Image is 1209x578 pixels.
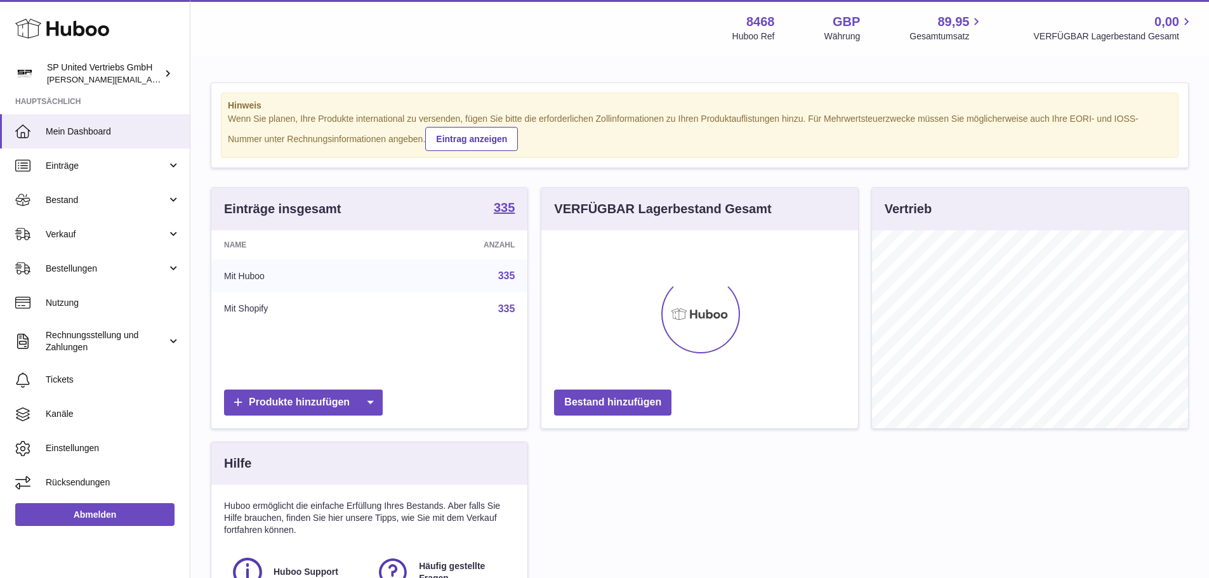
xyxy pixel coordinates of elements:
[909,13,984,43] a: 89,95 Gesamtumsatz
[885,200,932,218] h3: Vertrieb
[494,201,515,214] strong: 335
[385,230,527,259] th: Anzahl
[224,500,515,536] p: Huboo ermöglicht die einfache Erfüllung Ihres Bestands. Aber falls Sie Hilfe brauchen, finden Sie...
[47,62,161,86] div: SP United Vertriebs GmbH
[937,13,969,30] span: 89,95
[46,228,167,240] span: Verkauf
[46,263,167,275] span: Bestellungen
[46,297,180,309] span: Nutzung
[554,390,671,416] a: Bestand hinzufügen
[46,442,180,454] span: Einstellungen
[211,230,385,259] th: Name
[824,30,861,43] div: Währung
[498,270,515,281] a: 335
[274,566,338,578] span: Huboo Support
[498,303,515,314] a: 335
[224,390,383,416] a: Produkte hinzufügen
[15,503,175,526] a: Abmelden
[732,30,775,43] div: Huboo Ref
[15,64,34,83] img: tim@sp-united.com
[425,127,518,151] a: Eintrag anzeigen
[1154,13,1179,30] span: 0,00
[909,30,984,43] span: Gesamtumsatz
[46,476,180,489] span: Rücksendungen
[554,200,771,218] h3: VERFÜGBAR Lagerbestand Gesamt
[46,374,180,386] span: Tickets
[228,100,1172,112] strong: Hinweis
[46,408,180,420] span: Kanäle
[211,292,385,325] td: Mit Shopify
[228,113,1172,151] div: Wenn Sie planen, Ihre Produkte international zu versenden, fügen Sie bitte die erforderlichen Zol...
[224,455,251,472] h3: Hilfe
[494,201,515,216] a: 335
[224,200,341,218] h3: Einträge insgesamt
[46,126,180,138] span: Mein Dashboard
[833,13,860,30] strong: GBP
[746,13,775,30] strong: 8468
[1033,13,1194,43] a: 0,00 VERFÜGBAR Lagerbestand Gesamt
[46,194,167,206] span: Bestand
[1033,30,1194,43] span: VERFÜGBAR Lagerbestand Gesamt
[211,259,385,292] td: Mit Huboo
[46,160,167,172] span: Einträge
[46,329,167,353] span: Rechnungsstellung und Zahlungen
[47,74,254,84] span: [PERSON_NAME][EMAIL_ADDRESS][DOMAIN_NAME]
